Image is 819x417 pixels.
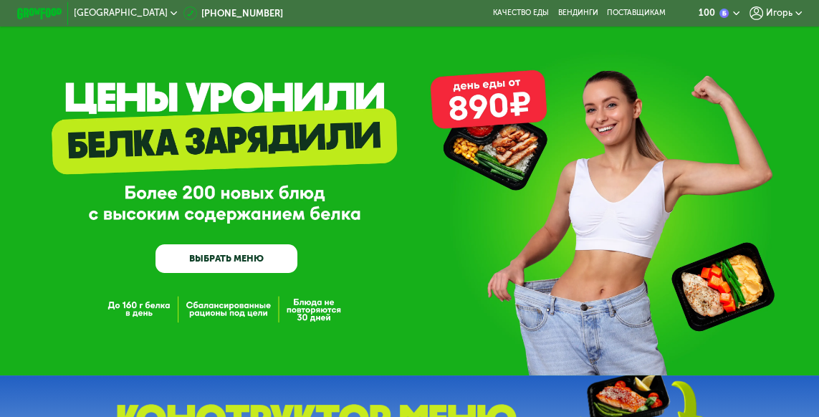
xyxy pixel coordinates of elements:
span: [GEOGRAPHIC_DATA] [74,9,168,18]
a: Вендинги [557,9,598,18]
div: поставщикам [607,9,666,18]
a: [PHONE_NUMBER] [183,6,283,20]
span: Игорь [766,9,792,18]
div: 100 [699,9,715,18]
a: ВЫБРАТЬ МЕНЮ [155,244,297,273]
a: Качество еды [493,9,549,18]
